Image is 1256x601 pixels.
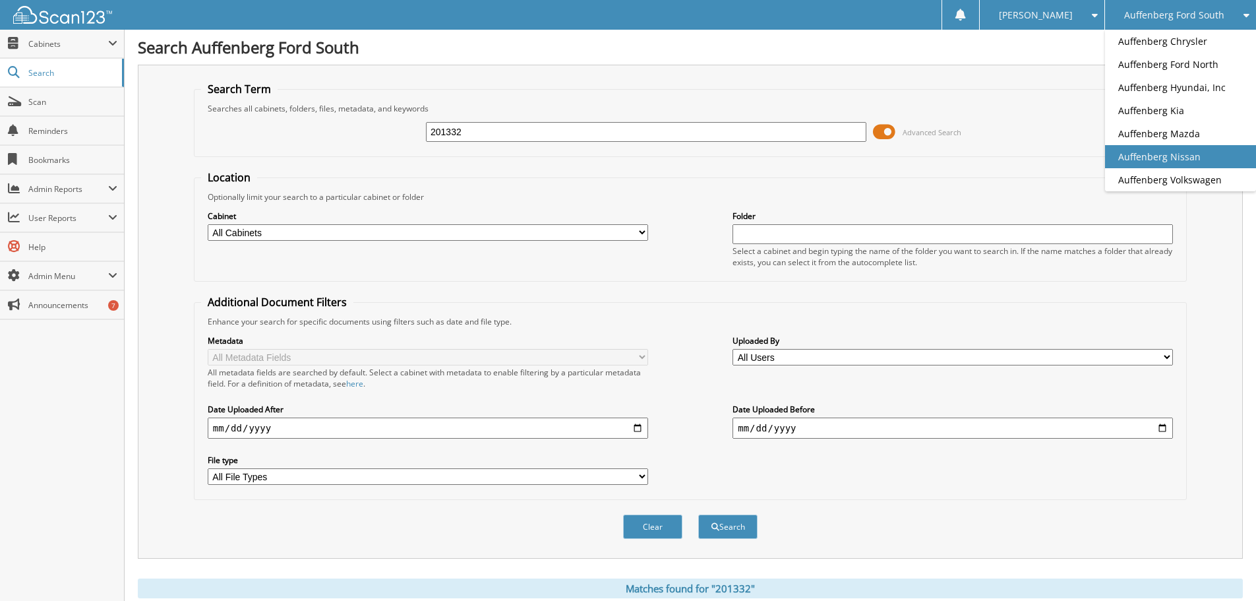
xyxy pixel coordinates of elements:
button: Clear [623,515,682,539]
span: Admin Reports [28,183,108,195]
span: Search [28,67,115,79]
h1: Search Auffenberg Ford South [138,36,1243,58]
div: Searches all cabinets, folders, files, metadata, and keywords [201,103,1180,114]
span: Admin Menu [28,270,108,282]
div: All metadata fields are searched by default. Select a cabinet with metadata to enable filtering b... [208,367,648,389]
label: File type [208,455,648,466]
label: Metadata [208,335,648,346]
span: Announcements [28,300,117,311]
span: Advanced Search [903,127,961,137]
button: Search [698,515,758,539]
div: Optionally limit your search to a particular cabinet or folder [201,191,1180,203]
div: 7 [108,300,119,311]
legend: Location [201,170,257,185]
label: Uploaded By [733,335,1173,346]
a: Auffenberg Ford North [1105,53,1256,76]
a: Auffenberg Chrysler [1105,30,1256,53]
label: Folder [733,210,1173,222]
label: Date Uploaded After [208,404,648,415]
span: Auffenberg Ford South [1124,11,1224,19]
span: Help [28,241,117,253]
a: Auffenberg Nissan [1105,145,1256,168]
input: start [208,418,648,439]
label: Date Uploaded Before [733,404,1173,415]
div: Select a cabinet and begin typing the name of the folder you want to search in. If the name match... [733,245,1173,268]
legend: Search Term [201,82,278,96]
span: [PERSON_NAME] [999,11,1073,19]
img: scan123-logo-white.svg [13,6,112,24]
span: User Reports [28,212,108,224]
legend: Additional Document Filters [201,295,353,309]
span: Scan [28,96,117,108]
label: Cabinet [208,210,648,222]
a: here [346,378,363,389]
a: Auffenberg Volkswagen [1105,168,1256,191]
a: Auffenberg Hyundai, Inc [1105,76,1256,99]
span: Reminders [28,125,117,137]
a: Auffenberg Kia [1105,99,1256,122]
div: Enhance your search for specific documents using filters such as date and file type. [201,316,1180,327]
span: Cabinets [28,38,108,49]
div: Matches found for "201332" [138,579,1243,598]
input: end [733,418,1173,439]
a: Auffenberg Mazda [1105,122,1256,145]
span: Bookmarks [28,154,117,166]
